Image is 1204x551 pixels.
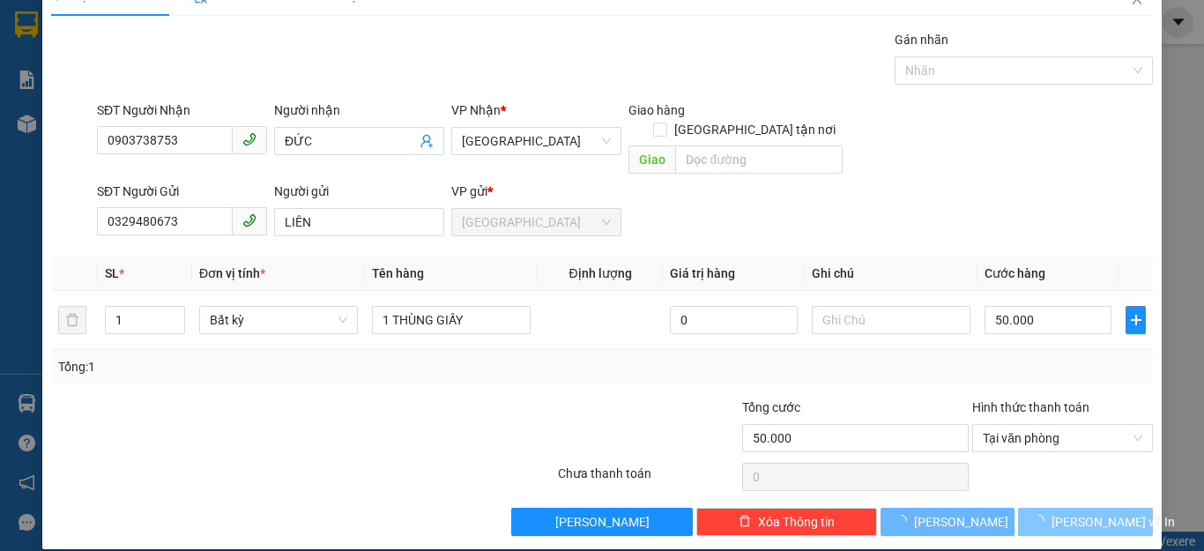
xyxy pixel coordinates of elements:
[895,33,948,47] label: Gán nhãn
[628,145,675,174] span: Giao
[451,103,501,117] span: VP Nhận
[1032,515,1052,527] span: loading
[148,84,242,106] li: (c) 2017
[97,182,267,201] div: SĐT Người Gửi
[556,464,740,495] div: Chưa thanh toán
[1052,512,1175,532] span: [PERSON_NAME] và In
[462,128,611,154] span: Sài Gòn
[881,508,1015,536] button: [PERSON_NAME]
[569,266,631,280] span: Định lượng
[675,145,843,174] input: Dọc đường
[210,307,347,333] span: Bất kỳ
[274,101,444,120] div: Người nhận
[972,400,1089,414] label: Hình thức thanh toán
[148,67,242,81] b: [DOMAIN_NAME]
[451,182,621,201] div: VP gửi
[108,26,175,108] b: Gửi khách hàng
[105,266,119,280] span: SL
[191,22,234,64] img: logo.jpg
[372,266,424,280] span: Tên hàng
[242,132,256,146] span: phone
[758,512,835,532] span: Xóa Thông tin
[670,266,735,280] span: Giá trị hàng
[555,512,650,532] span: [PERSON_NAME]
[1018,508,1153,536] button: [PERSON_NAME] và In
[914,512,1008,532] span: [PERSON_NAME]
[274,182,444,201] div: Người gửi
[22,114,78,197] b: Xe Đăng Nhân
[985,266,1045,280] span: Cước hàng
[58,306,86,334] button: delete
[420,134,434,148] span: user-add
[696,508,877,536] button: deleteXóa Thông tin
[667,120,843,139] span: [GEOGRAPHIC_DATA] tận nơi
[199,266,265,280] span: Đơn vị tính
[983,425,1142,451] span: Tại văn phòng
[97,101,267,120] div: SĐT Người Nhận
[628,103,685,117] span: Giao hàng
[739,515,751,529] span: delete
[670,306,797,334] input: 0
[1126,306,1146,334] button: plus
[462,209,611,235] span: Quảng Sơn
[242,213,256,227] span: phone
[805,257,977,291] th: Ghi chú
[895,515,914,527] span: loading
[372,306,531,334] input: VD: Bàn, Ghế
[1126,313,1145,327] span: plus
[742,400,800,414] span: Tổng cước
[58,357,466,376] div: Tổng: 1
[511,508,692,536] button: [PERSON_NAME]
[812,306,970,334] input: Ghi Chú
